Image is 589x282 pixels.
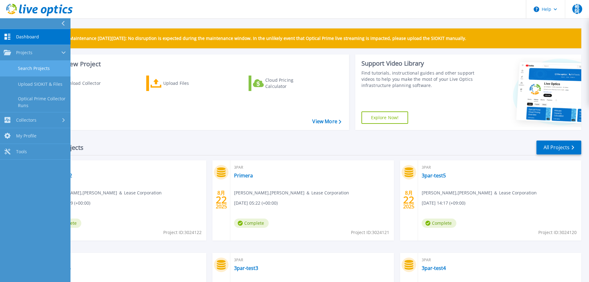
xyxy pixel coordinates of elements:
span: My Profile [16,133,36,139]
span: 22 [403,197,414,202]
span: 3PAR [422,164,578,171]
span: Project ID: 3024122 [163,229,202,236]
a: Download Collector [44,76,113,91]
a: Explore Now! [361,111,408,124]
div: Support Video Library [361,59,477,67]
span: Project ID: 3024120 [538,229,577,236]
span: 3PAR [234,164,390,171]
div: Cloud Pricing Calculator [265,77,315,89]
a: View More [312,119,341,124]
span: 3PAR [234,257,390,263]
span: 3PAR [47,164,203,171]
span: Projects [16,50,32,55]
a: 3par-test4 [422,265,446,271]
span: [PERSON_NAME] , [PERSON_NAME] ＆ Lease Corporation [422,189,537,196]
span: Complete [422,219,456,228]
span: [PERSON_NAME] , [PERSON_NAME] ＆ Lease Corporation [234,189,349,196]
span: 裕阿 [572,4,582,14]
div: 8月 2025 [403,189,415,211]
span: Dashboard [16,34,39,40]
a: 3par-test3 [234,265,258,271]
div: 8月 2025 [216,189,227,211]
span: Complete [234,219,269,228]
span: Collectors [16,117,36,123]
span: Project ID: 3024121 [351,229,389,236]
span: [DATE] 14:17 (+09:00) [422,200,465,206]
a: 3par-test5 [422,172,446,179]
span: [PERSON_NAME] , [PERSON_NAME] ＆ Lease Corporation [47,189,162,196]
div: Find tutorials, instructional guides and other support videos to help you make the most of your L... [361,70,477,89]
div: Download Collector [60,77,109,89]
a: 3par-test4 [47,265,71,271]
span: 3PAR [47,257,203,263]
span: Tools [16,149,27,154]
a: Cloud Pricing Calculator [249,76,318,91]
span: 3PAR [422,257,578,263]
a: All Projects [536,141,581,154]
p: Scheduled Maintenance [DATE][DATE]: No disruption is expected during the maintenance window. In t... [46,36,466,41]
a: Upload Files [146,76,215,91]
h3: Start a New Project [44,61,341,67]
span: [DATE] 05:22 (+00:00) [234,200,278,206]
a: Primera [234,172,253,179]
div: Upload Files [163,77,213,89]
span: 22 [216,197,227,202]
